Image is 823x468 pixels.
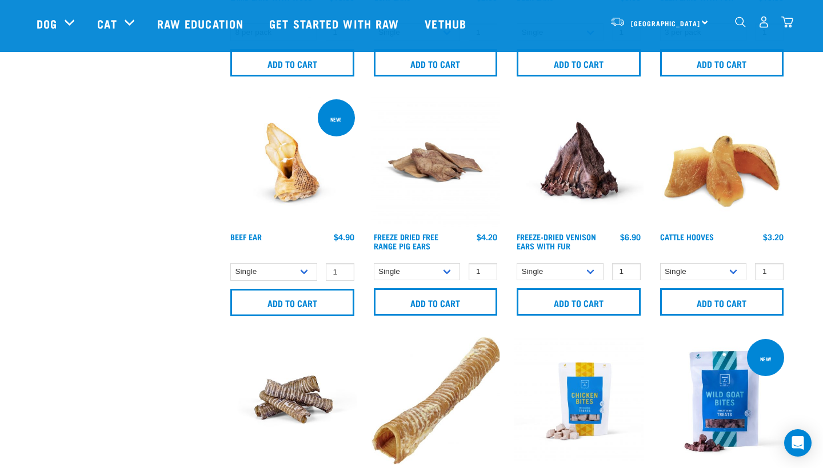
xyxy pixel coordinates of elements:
div: new! [755,350,777,368]
div: $4.90 [334,232,354,241]
a: Vethub [413,1,481,46]
img: RE Product Shoot 2023 Nov8581 [514,337,644,466]
a: Raw Education [146,1,258,46]
img: van-moving.png [610,17,625,27]
input: 1 [755,263,784,281]
a: Freeze-Dried Venison Ears with Fur [517,235,596,248]
input: Add to cart [517,49,641,76]
input: 1 [612,263,641,281]
div: $3.20 [763,232,784,241]
a: Dog [37,15,57,32]
a: Beef Ear [230,235,262,239]
img: Pigs Ears [371,97,501,227]
input: Add to cart [230,289,354,316]
input: 1 [326,263,354,281]
span: [GEOGRAPHIC_DATA] [631,21,700,25]
img: Raw Essentials Freeze Dried Deer Ears With Fur [514,97,644,227]
input: Add to cart [230,49,354,76]
div: $4.20 [477,232,497,241]
input: Add to cart [374,288,498,316]
a: Freeze Dried Free Range Pig Ears [374,235,438,248]
a: Get started with Raw [258,1,413,46]
img: Raw Essentials Freeze Dried Wild Goat Bites PetTreats Product Shot [657,337,787,466]
img: user.png [758,16,770,28]
div: new! [325,111,347,128]
input: 1 [469,263,497,281]
img: home-icon@2x.png [781,16,793,28]
input: Add to cart [660,49,784,76]
input: Add to cart [374,49,498,76]
input: Add to cart [660,288,784,316]
img: Pile Of Cattle Hooves Treats For Dogs [657,97,787,227]
img: Stack of treats for pets including venison trachea [227,337,357,466]
img: home-icon-1@2x.png [735,17,746,27]
a: Cattle Hooves [660,235,714,239]
input: Add to cart [517,288,641,316]
div: $6.90 [620,232,641,241]
img: Trachea [371,337,501,465]
img: Beef ear [227,97,357,227]
div: Open Intercom Messenger [784,429,812,457]
a: Cat [97,15,117,32]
